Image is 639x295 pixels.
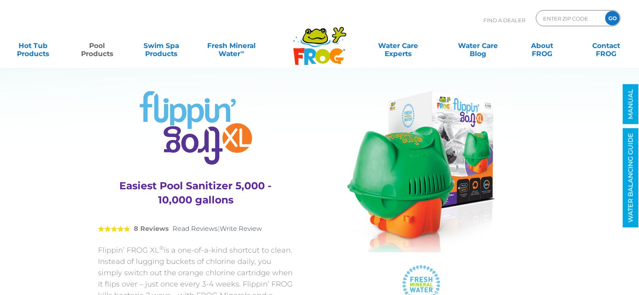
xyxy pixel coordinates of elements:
p: Find A Dealer [483,10,525,30]
a: Water CareBlog [453,38,503,54]
span: 5 [98,226,130,232]
a: Water CareExperts [358,38,439,54]
div: | [98,213,293,245]
h3: Easiest Pool Sanitizer 5,000 - 10,000 gallons [108,179,283,207]
a: MANUAL [623,84,639,124]
a: Read Reviews [173,225,218,232]
img: Product Logo [139,91,252,165]
strong: 8 Reviews [134,225,169,232]
a: Fresh MineralWater∞ [200,38,263,54]
a: ContactFROG [581,38,631,54]
a: Swim SpaProducts [136,38,186,54]
input: GO [605,11,620,25]
a: PoolProducts [72,38,122,54]
a: WATER BALANCING GUIDE [623,128,639,228]
sup: ® [159,245,164,251]
img: Frog Products Logo [289,16,351,65]
a: Write Review [220,225,262,232]
sup: ∞ [240,49,244,55]
a: AboutFROG [517,38,567,54]
a: Hot TubProducts [8,38,58,54]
